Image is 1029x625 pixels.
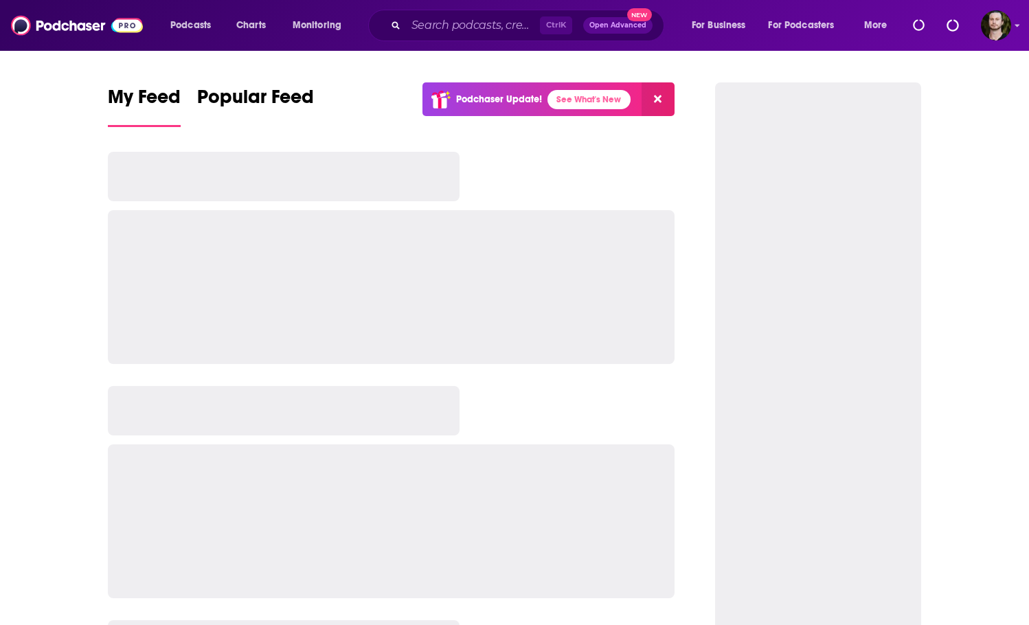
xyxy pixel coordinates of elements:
button: open menu [855,14,905,36]
span: My Feed [108,85,181,117]
button: open menu [283,14,359,36]
span: Ctrl K [540,16,572,34]
span: Monitoring [293,16,341,35]
button: open menu [682,14,763,36]
span: New [627,8,652,21]
button: Show profile menu [981,10,1011,41]
span: Logged in as OutlierAudio [981,10,1011,41]
span: Charts [236,16,266,35]
span: Popular Feed [197,85,314,117]
span: Open Advanced [589,22,646,29]
img: Podchaser - Follow, Share and Rate Podcasts [11,12,143,38]
button: open menu [161,14,229,36]
button: open menu [760,14,855,36]
a: Popular Feed [197,85,314,127]
a: See What's New [547,90,631,109]
span: More [864,16,887,35]
span: For Podcasters [768,16,834,35]
button: Open AdvancedNew [583,17,653,34]
div: Search podcasts, credits, & more... [381,10,677,41]
a: Charts [227,14,274,36]
span: Podcasts [170,16,211,35]
p: Podchaser Update! [456,93,542,105]
a: My Feed [108,85,181,127]
img: User Profile [981,10,1011,41]
input: Search podcasts, credits, & more... [406,14,540,36]
span: For Business [692,16,746,35]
